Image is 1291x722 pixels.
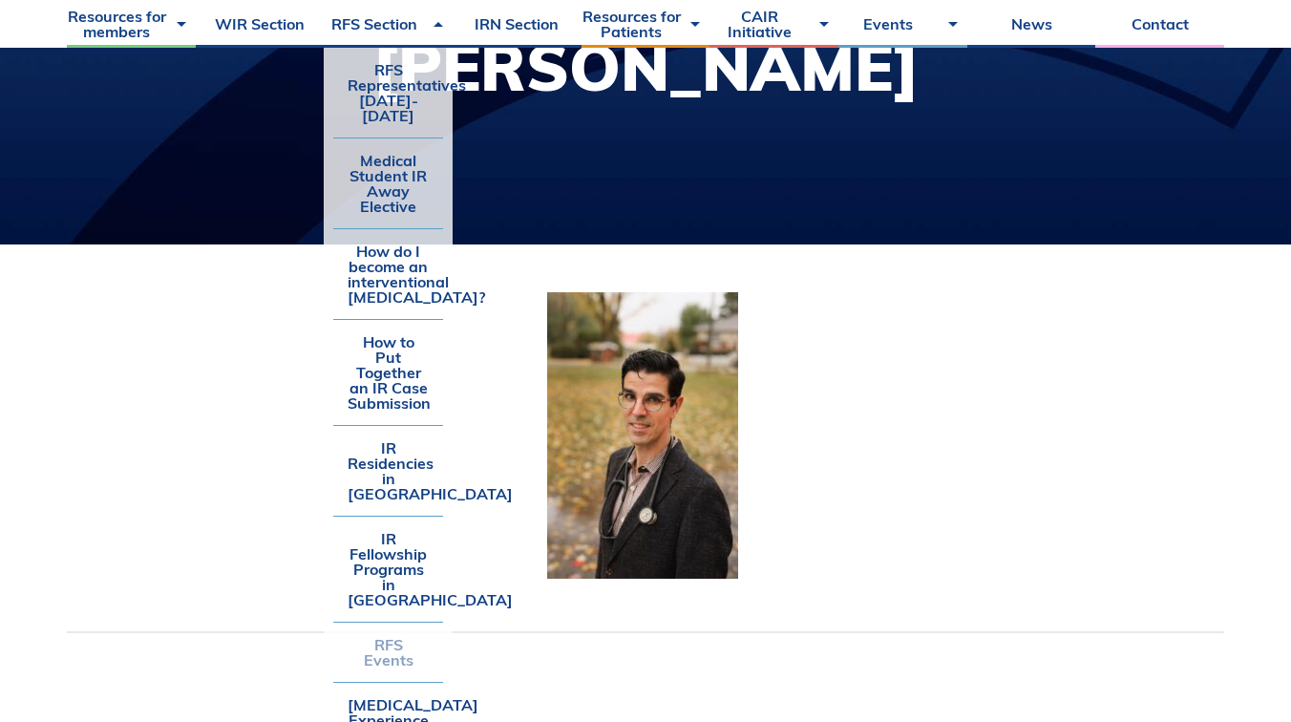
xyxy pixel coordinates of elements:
[333,426,443,516] a: IR Residencies in [GEOGRAPHIC_DATA]
[333,517,443,622] a: IR Fellowship Programs in [GEOGRAPHIC_DATA]
[333,138,443,228] a: Medical Student IR Away Elective
[333,623,443,682] a: RFS Events
[333,48,443,138] a: RFS Representatives [DATE]-[DATE]
[333,320,443,425] a: How to Put Together an IR Case Submission
[333,229,443,319] a: How do I become an interventional [MEDICAL_DATA]?
[372,35,920,99] h1: [PERSON_NAME]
